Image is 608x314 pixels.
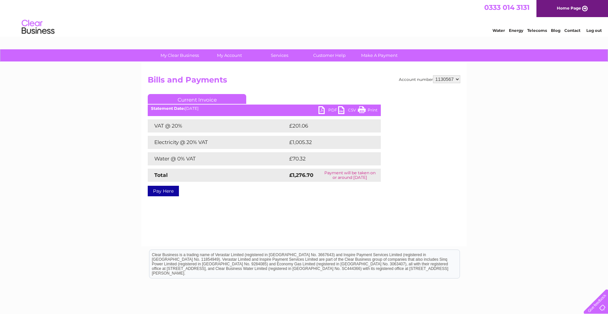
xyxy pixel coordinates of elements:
[586,28,602,33] a: Log out
[148,106,381,111] div: [DATE]
[319,169,381,182] td: Payment will be taken on or around [DATE]
[148,94,246,104] a: Current Invoice
[358,106,378,116] a: Print
[148,186,179,196] a: Pay Here
[148,119,288,133] td: VAT @ 20%
[153,49,207,61] a: My Clear Business
[289,172,314,178] strong: £1,276.70
[338,106,358,116] a: CSV
[352,49,406,61] a: Make A Payment
[288,119,369,133] td: £201.06
[151,106,185,111] b: Statement Date:
[551,28,560,33] a: Blog
[288,136,370,149] td: £1,005.32
[564,28,580,33] a: Contact
[288,152,367,165] td: £70.32
[318,106,338,116] a: PDF
[302,49,357,61] a: Customer Help
[509,28,523,33] a: Energy
[252,49,307,61] a: Services
[148,152,288,165] td: Water @ 0% VAT
[484,3,530,12] a: 0333 014 3131
[492,28,505,33] a: Water
[527,28,547,33] a: Telecoms
[21,17,55,37] img: logo.png
[154,172,168,178] strong: Total
[149,4,460,32] div: Clear Business is a trading name of Verastar Limited (registered in [GEOGRAPHIC_DATA] No. 3667643...
[399,75,460,83] div: Account number
[148,136,288,149] td: Electricity @ 20% VAT
[148,75,460,88] h2: Bills and Payments
[203,49,257,61] a: My Account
